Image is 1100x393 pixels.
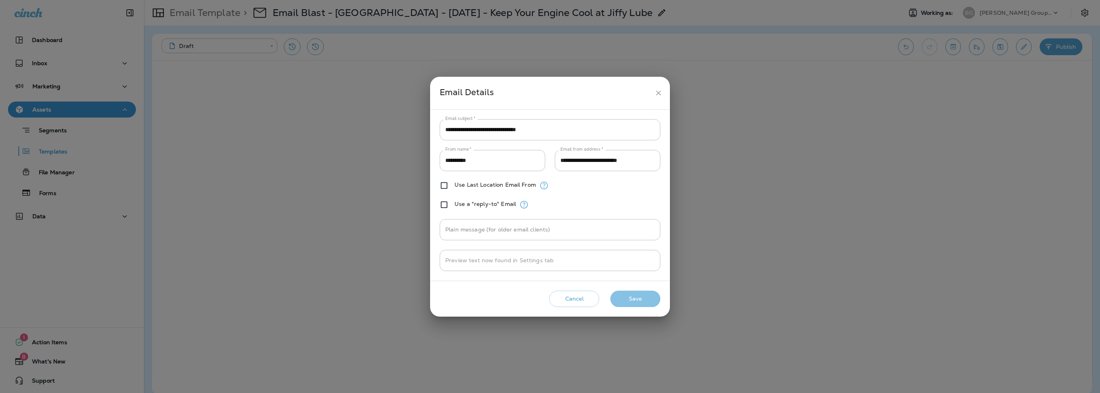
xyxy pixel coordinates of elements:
label: From name [445,146,472,152]
label: Email from address [560,146,603,152]
button: Cancel [549,291,599,307]
div: Email Details [440,86,651,100]
label: Use Last Location Email From [454,182,536,188]
button: Save [610,291,660,307]
label: Use a "reply-to" Email [454,201,516,207]
button: close [651,86,666,100]
label: Email subject [445,116,476,122]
